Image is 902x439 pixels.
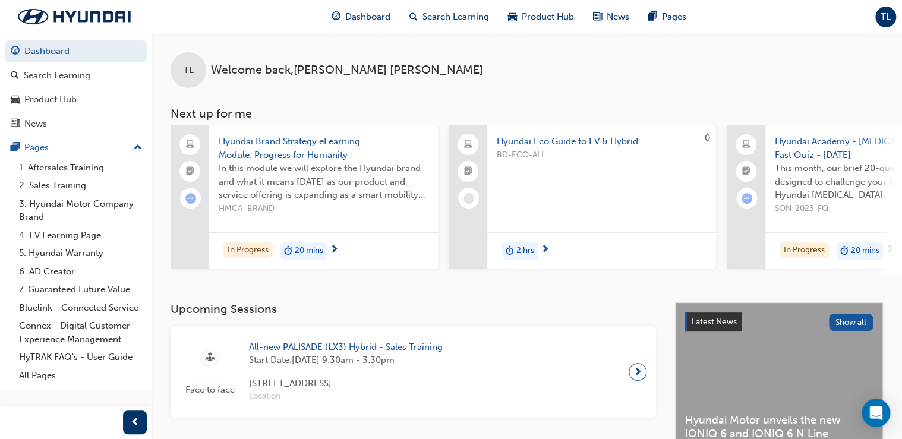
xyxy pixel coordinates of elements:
a: guage-iconDashboard [322,5,400,29]
span: duration-icon [506,244,514,259]
span: TL [184,64,194,77]
span: BD-ECO-ALL [497,149,707,162]
span: 2 hrs [516,244,534,258]
div: Open Intercom Messenger [862,399,890,427]
span: booktick-icon [742,164,750,179]
span: Face to face [180,383,239,397]
h3: Upcoming Sessions [171,302,656,316]
button: TL [875,7,896,27]
span: 0 [705,132,710,143]
span: TL [881,10,891,24]
a: search-iconSearch Learning [400,5,499,29]
a: News [5,113,147,135]
div: News [24,117,47,131]
a: car-iconProduct Hub [499,5,584,29]
span: car-icon [11,94,20,105]
span: search-icon [11,71,19,81]
span: laptop-icon [464,137,472,153]
h3: Next up for me [152,107,902,121]
span: next-icon [886,245,895,255]
button: Pages [5,137,147,159]
span: News [607,10,629,24]
span: Product Hub [522,10,574,24]
a: 4. EV Learning Page [14,226,147,245]
span: duration-icon [840,244,849,259]
span: HMCA_BRAND [219,202,428,216]
a: news-iconNews [584,5,639,29]
a: All Pages [14,367,147,385]
span: up-icon [134,140,142,156]
button: Show all [829,314,873,331]
span: learningRecordVerb_ATTEMPT-icon [742,193,752,204]
span: learningRecordVerb_ATTEMPT-icon [185,193,196,204]
a: Product Hub [5,89,147,110]
span: 20 mins [851,244,879,258]
a: Search Learning [5,65,147,87]
span: next-icon [330,245,339,255]
span: search-icon [409,10,418,24]
span: Welcome back , [PERSON_NAME] [PERSON_NAME] [211,64,483,77]
span: laptop-icon [742,137,750,153]
span: In this module we will explore the Hyundai brand and what it means [DATE] as our product and serv... [219,162,428,202]
span: next-icon [633,364,642,380]
a: Bluelink - Connected Service [14,299,147,317]
div: In Progress [223,242,273,258]
span: laptop-icon [186,137,194,153]
a: 0Hyundai Eco Guide to EV & HybridBD-ECO-ALLduration-icon2 hrs [449,125,716,269]
span: news-icon [11,119,20,130]
span: Search Learning [422,10,489,24]
a: Connex - Digital Customer Experience Management [14,317,147,348]
span: next-icon [541,245,550,255]
span: booktick-icon [464,164,472,179]
span: Pages [662,10,686,24]
a: 2. Sales Training [14,176,147,195]
span: sessionType_FACE_TO_FACE-icon [206,350,215,365]
a: 7. Guaranteed Future Value [14,280,147,299]
span: pages-icon [11,143,20,153]
span: guage-icon [11,46,20,57]
span: news-icon [593,10,602,24]
span: Hyundai Brand Strategy eLearning Module: Progress for Humanity [219,135,428,162]
div: Product Hub [24,93,77,106]
a: HyTRAK FAQ's - User Guide [14,348,147,367]
span: Start Date: [DATE] 9:30am - 3:30pm [249,353,443,367]
button: DashboardSearch LearningProduct HubNews [5,38,147,137]
span: pages-icon [648,10,657,24]
a: pages-iconPages [639,5,696,29]
span: 20 mins [295,244,323,258]
a: 3. Hyundai Motor Company Brand [14,195,147,226]
span: duration-icon [284,244,292,259]
span: Latest News [692,317,737,327]
a: 1. Aftersales Training [14,159,147,177]
a: Face to faceAll-new PALISADE (LX3) Hybrid - Sales TrainingStart Date:[DATE] 9:30am - 3:30pm[STREE... [180,336,646,408]
span: Hyundai Eco Guide to EV & Hybrid [497,135,707,149]
span: prev-icon [131,415,140,430]
span: car-icon [508,10,517,24]
div: Pages [24,141,49,154]
span: Dashboard [345,10,390,24]
span: Location [249,390,443,403]
a: Latest NewsShow all [685,312,873,331]
span: All-new PALISADE (LX3) Hybrid - Sales Training [249,340,443,354]
div: Search Learning [24,69,90,83]
span: booktick-icon [186,164,194,179]
img: Trak [6,4,143,29]
span: [STREET_ADDRESS] [249,377,443,390]
div: In Progress [780,242,829,258]
a: 6. AD Creator [14,263,147,281]
a: 5. Hyundai Warranty [14,244,147,263]
a: Dashboard [5,40,147,62]
a: Hyundai Brand Strategy eLearning Module: Progress for HumanityIn this module we will explore the ... [171,125,438,269]
span: learningRecordVerb_NONE-icon [463,193,474,204]
span: guage-icon [332,10,340,24]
